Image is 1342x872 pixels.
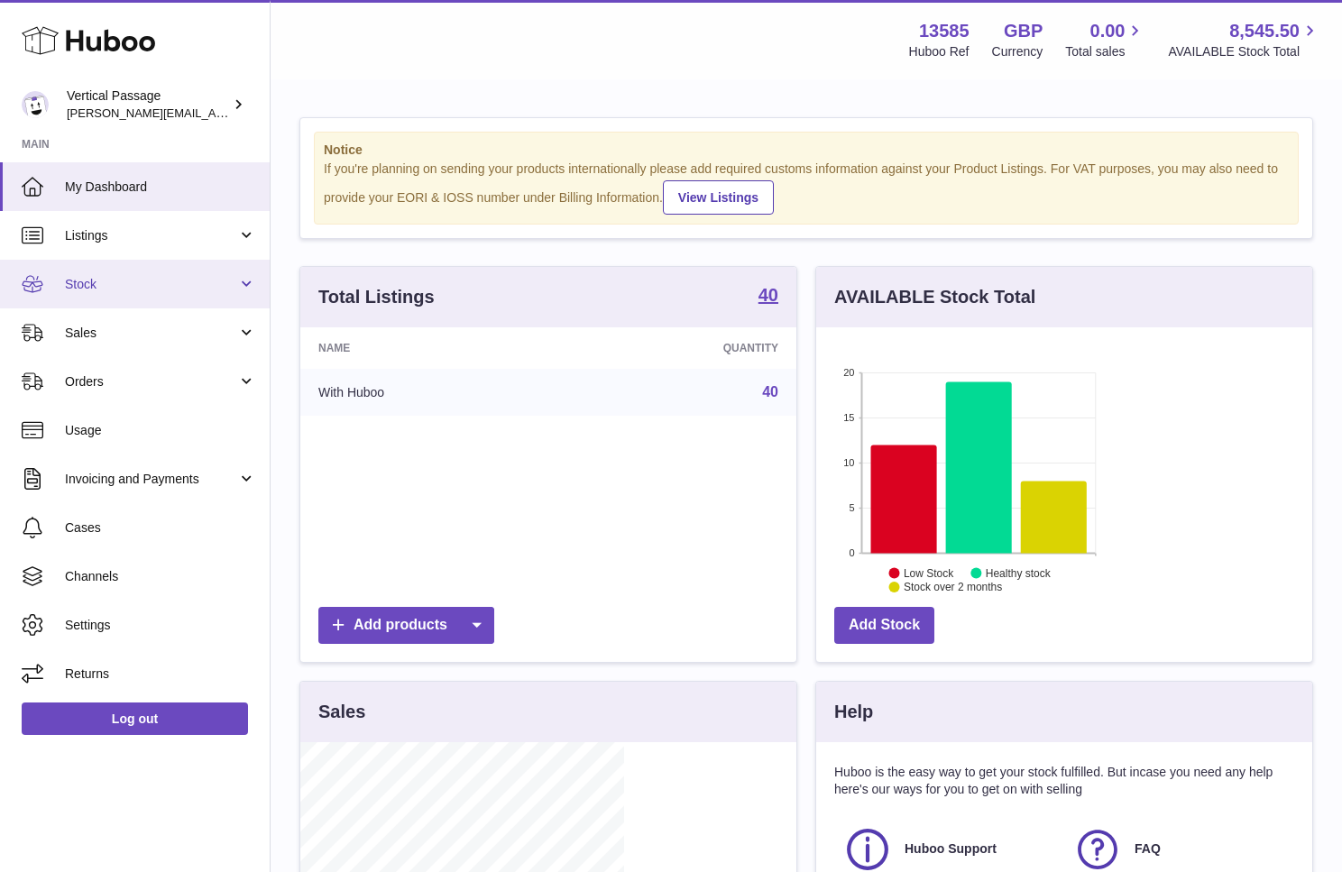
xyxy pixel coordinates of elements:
[65,617,256,634] span: Settings
[762,384,778,399] a: 40
[1090,19,1126,43] span: 0.00
[318,607,494,644] a: Add products
[67,106,362,120] span: [PERSON_NAME][EMAIL_ADDRESS][DOMAIN_NAME]
[986,566,1052,579] text: Healthy stock
[1135,840,1161,858] span: FAQ
[843,412,854,423] text: 15
[843,367,854,378] text: 20
[1168,19,1320,60] a: 8,545.50 AVAILABLE Stock Total
[834,285,1035,309] h3: AVAILABLE Stock Total
[318,700,365,724] h3: Sales
[834,607,934,644] a: Add Stock
[1229,19,1300,43] span: 8,545.50
[22,702,248,735] a: Log out
[904,566,954,579] text: Low Stock
[834,764,1294,798] p: Huboo is the easy way to get your stock fulfilled. But incase you need any help here's our ways f...
[909,43,970,60] div: Huboo Ref
[65,422,256,439] span: Usage
[758,286,778,307] a: 40
[65,568,256,585] span: Channels
[849,502,854,513] text: 5
[67,87,229,122] div: Vertical Passage
[324,161,1289,215] div: If you're planning on sending your products internationally please add required customs informati...
[65,519,256,537] span: Cases
[65,227,237,244] span: Listings
[992,43,1043,60] div: Currency
[300,369,562,416] td: With Huboo
[1004,19,1043,43] strong: GBP
[663,180,774,215] a: View Listings
[919,19,970,43] strong: 13585
[905,840,997,858] span: Huboo Support
[849,547,854,558] text: 0
[65,665,256,683] span: Returns
[22,91,49,118] img: ryan@verticalpassage.com
[65,325,237,342] span: Sales
[1065,43,1145,60] span: Total sales
[1065,19,1145,60] a: 0.00 Total sales
[65,179,256,196] span: My Dashboard
[318,285,435,309] h3: Total Listings
[300,327,562,369] th: Name
[65,471,237,488] span: Invoicing and Payments
[843,457,854,468] text: 10
[1168,43,1320,60] span: AVAILABLE Stock Total
[834,700,873,724] h3: Help
[324,142,1289,159] strong: Notice
[562,327,796,369] th: Quantity
[65,276,237,293] span: Stock
[758,286,778,304] strong: 40
[65,373,237,390] span: Orders
[904,581,1002,593] text: Stock over 2 months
